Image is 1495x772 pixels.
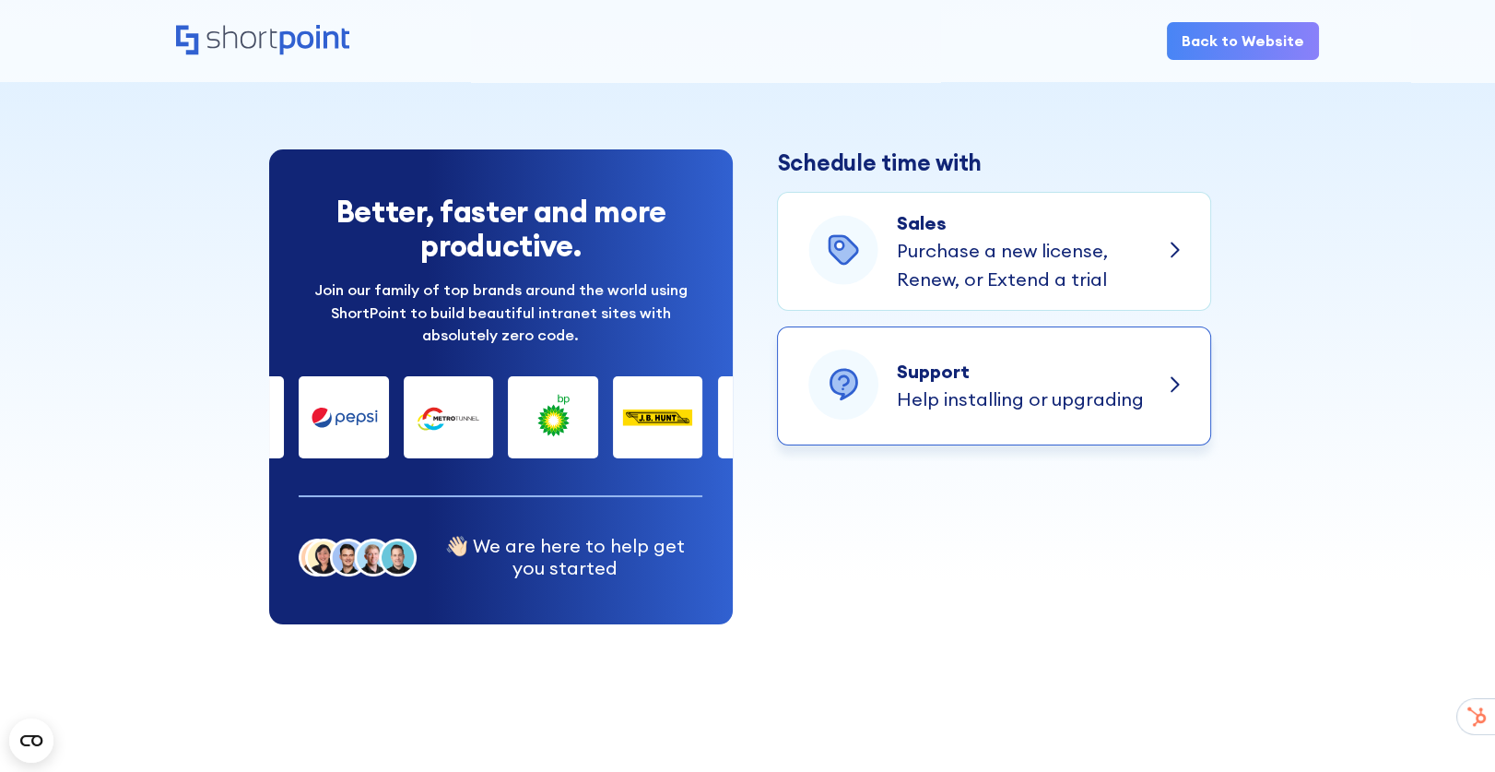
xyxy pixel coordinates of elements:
iframe: Chat Widget [1403,683,1495,772]
p: Purchase a new license, Renew, or Extend a trial [897,237,1108,293]
div: Sales [897,209,1108,237]
p: Help installing or upgrading [897,386,1144,413]
div: Support [897,358,1144,386]
div: Schedule time with [777,149,1210,176]
button: Open CMP widget [9,719,53,763]
p: Join our family of top brands around the world using ShortPoint to build beautiful intranet sites... [299,279,702,346]
a: Home [176,25,350,57]
a: Back to Website [1167,22,1319,60]
div: 👋🏻 We are here to help get you started [428,535,702,580]
h1: Better, faster and more productive. [299,195,702,264]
